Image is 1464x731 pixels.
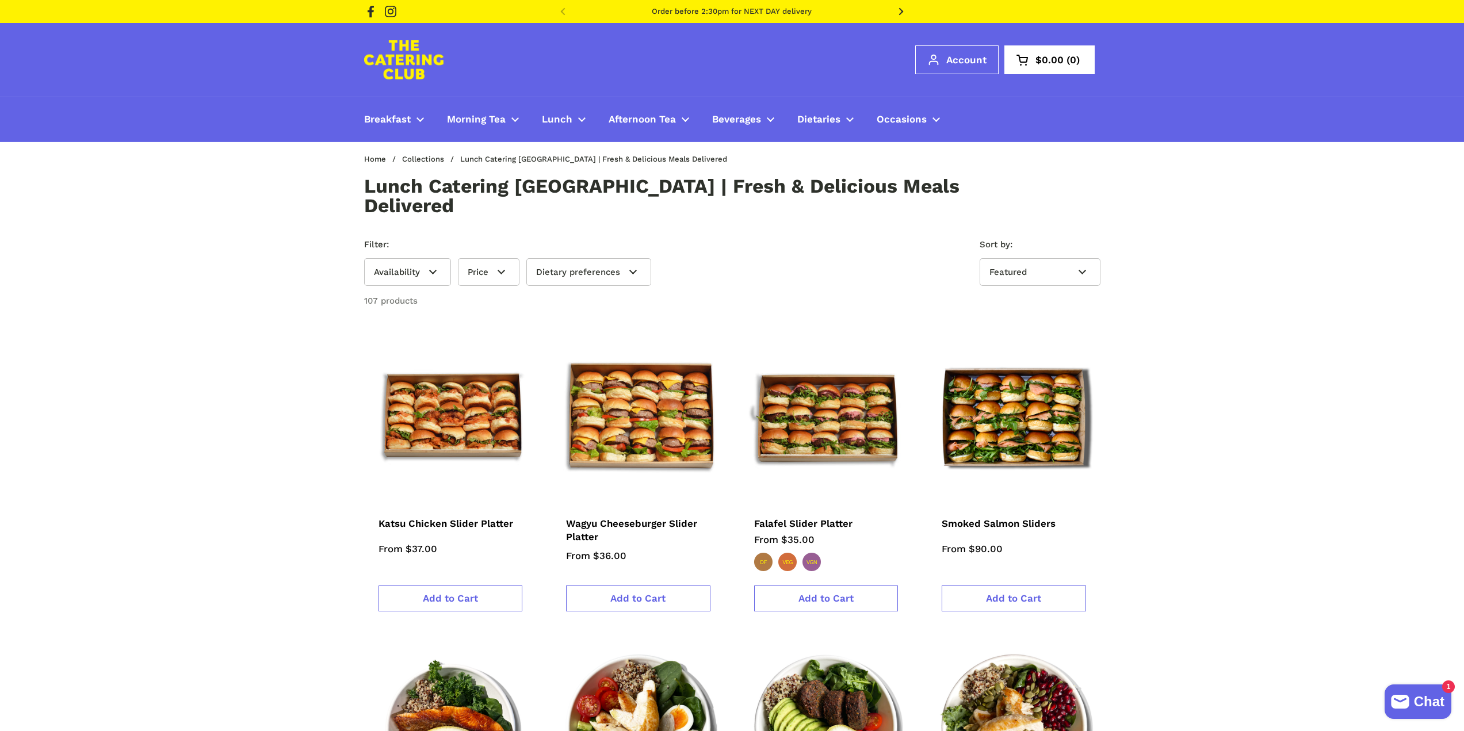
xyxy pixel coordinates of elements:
[927,331,1100,504] img: Smoked Salmon Sliders
[392,155,396,163] span: /
[986,592,1041,604] span: Add to Cart
[942,585,1086,611] a: Add to Cart
[942,543,1003,554] span: From $90.00
[597,106,701,133] a: Afternoon Tea
[536,267,620,277] span: Dietary preferences
[402,155,444,163] a: Collections
[364,294,418,308] p: 107 products
[379,518,513,531] span: Katsu Chicken Slider Platter
[754,534,815,545] span: From $35.00
[552,331,725,504] img: Wagyu Cheeseburger Slider Platter
[542,113,572,127] span: Lunch
[754,518,899,526] a: Falafel Slider Platter
[364,331,537,504] img: Katsu Chicken Slider Platter
[610,592,666,604] span: Add to Cart
[877,113,927,127] span: Occasions
[786,106,865,133] a: Dietaries
[566,518,697,544] span: Wagyu Cheeseburger Slider Platter
[379,543,437,554] span: From $37.00
[980,238,1100,251] label: Sort by:
[1381,684,1455,722] inbox-online-store-chat: Shopify online store chat
[458,258,519,286] summary: Price
[701,106,786,133] a: Beverages
[364,177,1027,215] h1: Lunch Catering [GEOGRAPHIC_DATA] | Fresh & Delicious Meals Delivered
[353,106,435,133] a: Breakfast
[526,258,651,286] summary: Dietary preferences
[609,113,676,127] span: Afternoon Tea
[364,40,444,79] img: The Catering Club
[468,267,488,277] span: Price
[379,585,523,611] a: Add to Cart
[798,592,854,604] span: Add to Cart
[364,238,658,251] p: Filter:
[712,113,761,127] span: Beverages
[460,155,727,163] span: Lunch Catering [GEOGRAPHIC_DATA] | Fresh & Delicious Meals Delivered
[652,7,812,16] a: Order before 2:30pm for NEXT DAY delivery
[374,267,420,277] span: Availability
[423,592,478,604] span: Add to Cart
[942,518,1086,526] a: Smoked Salmon Sliders
[379,518,523,526] a: Katsu Chicken Slider Platter
[865,106,951,133] a: Occasions
[942,518,1056,531] span: Smoked Salmon Sliders
[754,518,853,531] span: Falafel Slider Platter
[566,550,626,561] span: From $36.00
[740,331,913,504] img: Falafel Slider Platter
[915,45,999,74] a: Account
[364,155,386,163] a: Home
[1064,55,1083,65] span: 0
[364,113,411,127] span: Breakfast
[797,113,840,127] span: Dietaries
[447,113,506,127] span: Morning Tea
[1035,55,1064,65] span: $0.00
[450,155,454,163] span: /
[754,585,899,611] a: Add to Cart
[364,155,741,163] nav: breadcrumbs
[364,258,451,286] summary: Availability
[566,585,710,611] a: Add to Cart
[530,106,597,133] a: Lunch
[566,518,710,539] a: Wagyu Cheeseburger Slider Platter
[435,106,530,133] a: Morning Tea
